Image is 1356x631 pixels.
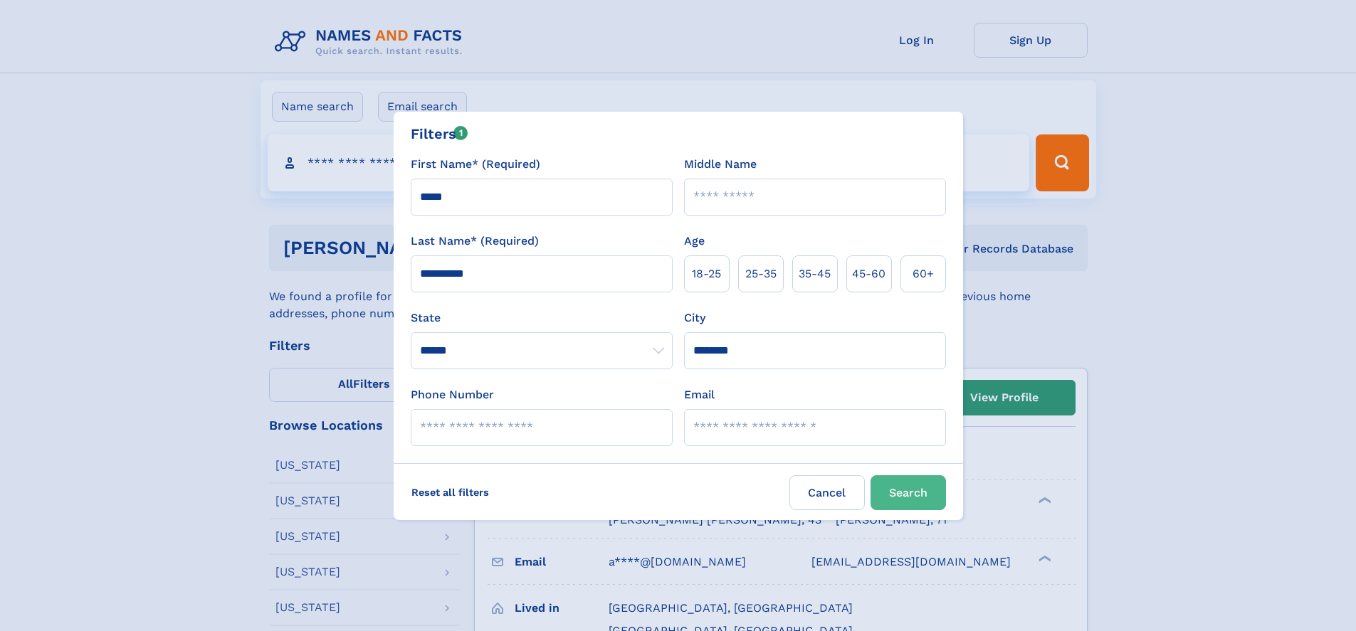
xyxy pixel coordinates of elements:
label: Email [684,386,715,403]
span: 45‑60 [852,265,885,282]
label: Last Name* (Required) [411,233,539,250]
label: Reset all filters [402,475,498,509]
button: Search [871,475,946,510]
label: Age [684,233,705,250]
label: Middle Name [684,156,757,173]
div: Filters [411,123,468,144]
label: State [411,309,673,327]
span: 35‑45 [799,265,831,282]
span: 18‑25 [692,265,721,282]
label: First Name* (Required) [411,156,540,173]
span: 60+ [913,265,934,282]
label: Cancel [789,475,865,510]
span: 25‑35 [745,265,777,282]
label: Phone Number [411,386,494,403]
label: City [684,309,705,327]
